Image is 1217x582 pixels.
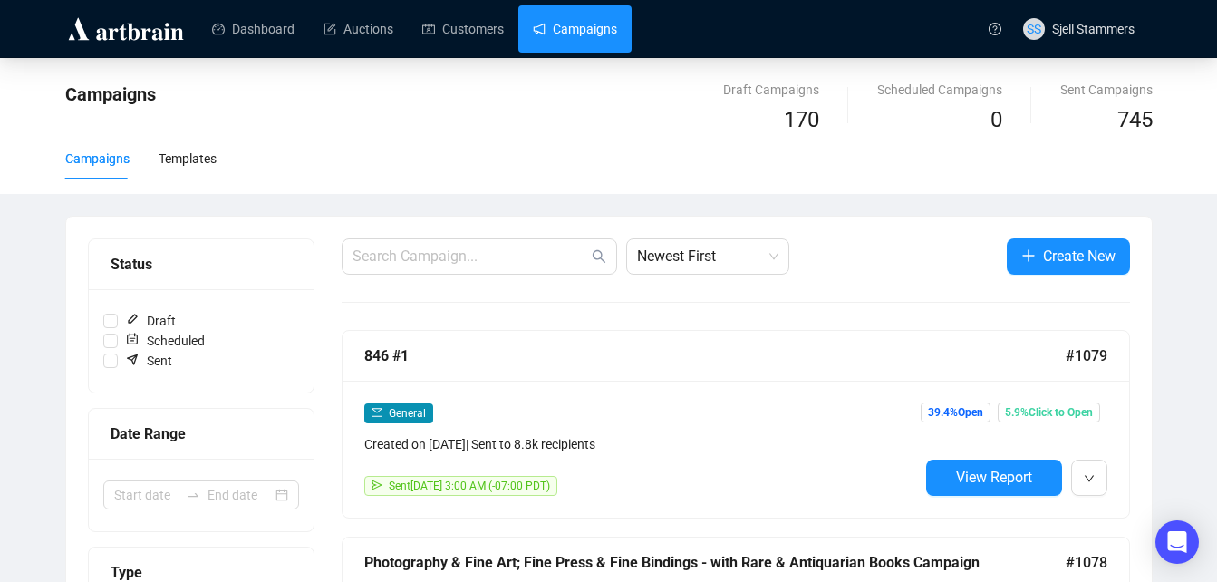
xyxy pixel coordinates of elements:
[998,403,1100,422] span: 5.9% Click to Open
[533,5,617,53] a: Campaigns
[1052,22,1135,36] span: Sjell Stammers
[1084,473,1095,484] span: down
[1117,107,1153,132] span: 745
[422,5,504,53] a: Customers
[111,422,292,445] div: Date Range
[324,5,393,53] a: Auctions
[212,5,295,53] a: Dashboard
[1066,344,1107,367] span: #1079
[389,480,550,492] span: Sent [DATE] 3:00 AM (-07:00 PDT)
[364,344,1066,367] div: 846 #1
[723,80,819,100] div: Draft Campaigns
[114,485,179,505] input: Start date
[990,107,1002,132] span: 0
[364,551,1066,574] div: Photography & Fine Art; Fine Press & Fine Bindings - with Rare & Antiquarian Books Campaign
[1155,520,1199,564] div: Open Intercom Messenger
[784,107,819,132] span: 170
[877,80,1002,100] div: Scheduled Campaigns
[1007,238,1130,275] button: Create New
[372,480,382,490] span: send
[118,311,183,331] span: Draft
[364,434,919,454] div: Created on [DATE] | Sent to 8.8k recipients
[186,488,200,502] span: swap-right
[111,253,292,276] div: Status
[1066,551,1107,574] span: #1078
[956,469,1032,486] span: View Report
[118,331,212,351] span: Scheduled
[592,249,606,264] span: search
[186,488,200,502] span: to
[389,407,426,420] span: General
[1027,19,1041,39] span: SS
[1043,245,1116,267] span: Create New
[65,15,187,44] img: logo
[926,460,1062,496] button: View Report
[353,246,588,267] input: Search Campaign...
[65,149,130,169] div: Campaigns
[342,330,1130,519] a: 846 #1#1079mailGeneralCreated on [DATE]| Sent to 8.8k recipientssendSent[DATE] 3:00 AM (-07:00 PD...
[989,23,1001,35] span: question-circle
[65,83,156,105] span: Campaigns
[159,149,217,169] div: Templates
[208,485,272,505] input: End date
[1060,80,1153,100] div: Sent Campaigns
[1021,248,1036,263] span: plus
[637,239,778,274] span: Newest First
[372,407,382,418] span: mail
[921,403,990,422] span: 39.4% Open
[118,351,179,371] span: Sent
